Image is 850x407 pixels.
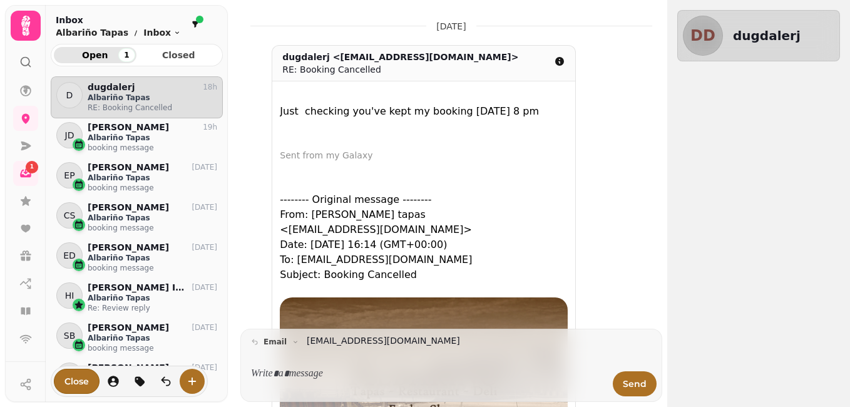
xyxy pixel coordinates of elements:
p: [DATE] [192,363,217,373]
span: ED [63,249,76,262]
div: Subject: Booking Cancelled [280,267,568,282]
span: DD [690,28,715,43]
p: [PERSON_NAME] [88,122,169,133]
p: [DATE] [192,242,217,252]
p: [DATE] [192,162,217,172]
div: grid [51,76,223,396]
a: 1 [13,161,38,186]
p: [PERSON_NAME] Ireland [88,282,185,293]
p: [PERSON_NAME] [88,202,169,213]
p: Albariño Tapas [88,133,217,143]
p: dugdalerj [88,82,135,93]
button: Closed [138,47,220,63]
p: booking message [88,263,217,273]
span: EP [64,169,74,182]
p: booking message [88,343,217,353]
p: [DATE] [192,282,217,292]
span: CS [64,209,76,222]
button: Close [54,369,100,394]
div: RE: Booking Cancelled [282,63,518,76]
nav: breadcrumb [56,26,181,39]
div: dugdalerj <[EMAIL_ADDRESS][DOMAIN_NAME]> [282,51,518,63]
p: [DATE] [192,322,217,332]
p: booking message [88,143,217,153]
div: Date: [DATE] 16:14 (GMT+00:00) [280,237,568,252]
button: filter [188,17,203,32]
p: Albariño Tapas [88,93,217,103]
p: 18h [203,82,217,92]
p: Albariño Tapas [88,333,217,343]
p: Albariño Tapas [88,173,217,183]
p: 19h [203,122,217,132]
button: Open1 [54,47,136,63]
button: create-convo [180,369,205,394]
h2: dugdalerj [733,27,801,44]
span: D [66,89,73,101]
button: email [246,334,304,349]
button: Send [613,371,657,396]
span: Close [64,377,89,386]
h2: Inbox [56,14,181,26]
p: Albariño Tapas [88,253,217,263]
div: 1 [118,48,135,62]
span: Open [64,51,126,59]
div: From: [PERSON_NAME] tapas <[EMAIL_ADDRESS][DOMAIN_NAME]> [280,207,568,237]
p: Albariño Tapas [88,213,217,223]
span: 1 [30,163,34,172]
p: [PERSON_NAME] [88,162,169,173]
p: [DATE] [192,202,217,212]
a: [EMAIL_ADDRESS][DOMAIN_NAME] [307,334,460,348]
p: [PERSON_NAME] [88,242,169,253]
p: [PERSON_NAME] [88,322,169,333]
button: tag-thread [127,369,152,394]
div: Just checking you've kept my booking [DATE] 8 pm [280,104,568,119]
p: Re: Review reply [88,303,217,313]
p: [PERSON_NAME] [88,363,169,373]
button: detail [549,51,570,72]
span: JD [65,129,74,142]
p: booking message [88,183,217,193]
span: Closed [148,51,210,59]
span: Send [623,379,647,388]
span: SB [64,329,76,342]
button: Inbox [143,26,181,39]
p: Albariño Tapas [88,293,217,303]
div: Sent from my Galaxy [280,149,568,162]
p: Albariño Tapas [56,26,128,39]
button: is-read [153,369,178,394]
div: -------- Original message -------- [280,192,568,207]
span: HI [65,289,74,302]
p: [DATE] [436,20,466,33]
div: To: [EMAIL_ADDRESS][DOMAIN_NAME] [280,252,568,267]
p: booking message [88,223,217,233]
p: RE: Booking Cancelled [88,103,217,113]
